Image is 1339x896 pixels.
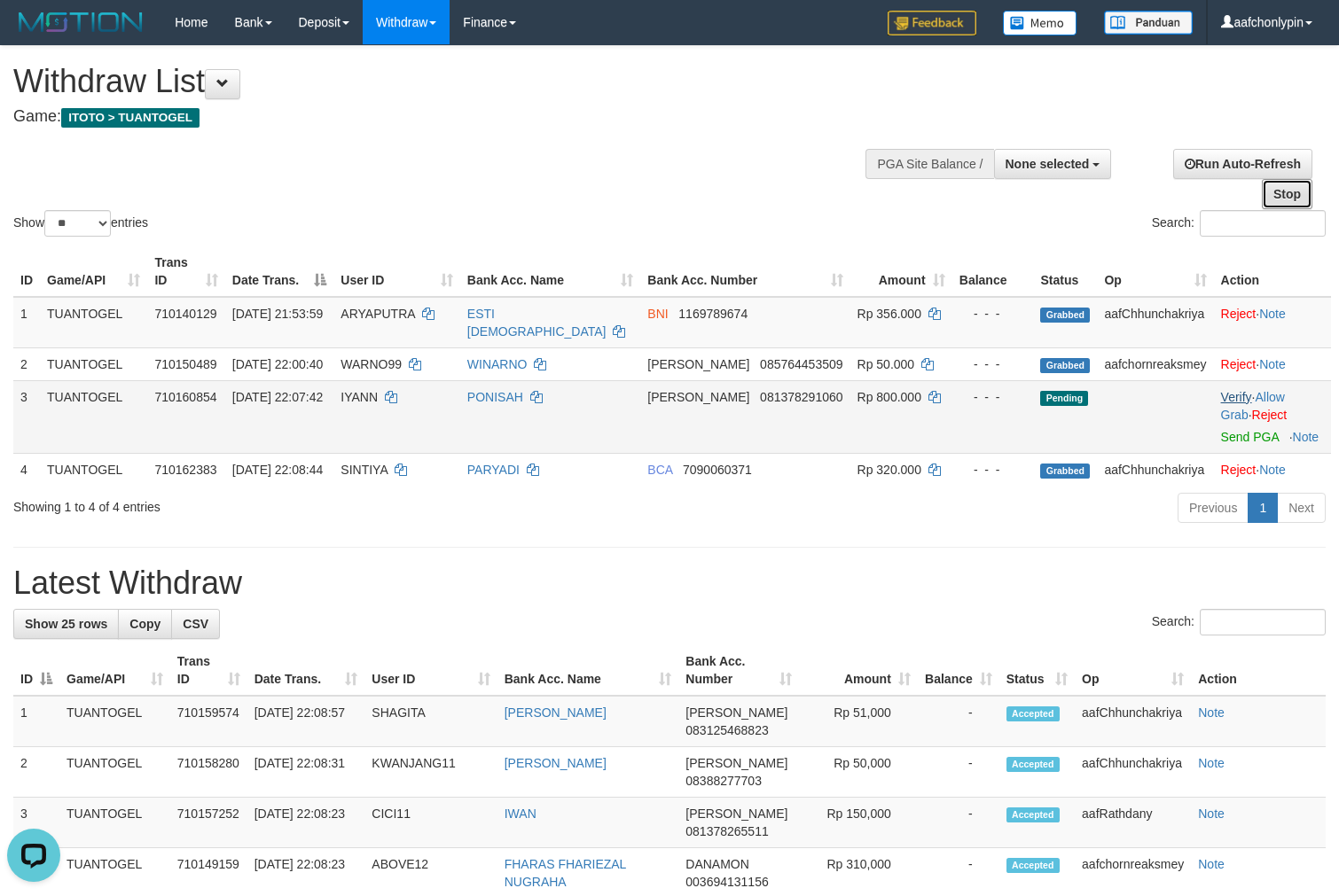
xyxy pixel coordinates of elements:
[59,696,170,747] td: TUANTOGEL
[1221,390,1252,404] a: Verify
[640,246,850,297] th: Bank Acc. Number: activate to sort column ascending
[170,798,247,848] td: 710157252
[13,108,875,126] h4: Game:
[13,380,40,453] td: 3
[1040,358,1090,373] span: Grabbed
[1221,463,1257,477] a: Reject
[959,461,1027,479] div: - - -
[13,246,40,297] th: ID
[1214,453,1331,486] td: ·
[13,565,1326,601] h1: Latest Withdraw
[40,297,147,348] td: TUANTOGEL
[13,210,148,237] label: Show entries
[13,747,59,798] td: 2
[364,645,497,696] th: User ID: activate to sort column ascending
[959,355,1027,373] div: - - -
[40,246,147,297] th: Game/API: activate to sort column ascending
[1293,430,1319,444] a: Note
[857,307,921,321] span: Rp 356.000
[1104,11,1193,35] img: panduan.png
[1221,390,1285,422] a: Allow Grab
[467,357,528,371] a: WINARNO
[247,645,365,696] th: Date Trans.: activate to sort column ascending
[1214,297,1331,348] td: ·
[341,390,378,404] span: IYANN
[1075,747,1191,798] td: aafChhunchakriya
[364,747,497,798] td: KWANJANG11
[232,390,323,404] span: [DATE] 22:07:42
[505,756,607,770] a: [PERSON_NAME]
[799,747,918,798] td: Rp 50,000
[1221,390,1285,422] span: ·
[497,645,679,696] th: Bank Acc. Name: activate to sort column ascending
[1075,645,1191,696] th: Op: activate to sort column ascending
[865,149,993,179] div: PGA Site Balance /
[1097,347,1213,380] td: aafchornreaksmey
[685,756,787,770] span: [PERSON_NAME]
[40,347,147,380] td: TUANTOGEL
[1097,297,1213,348] td: aafChhunchakriya
[685,806,787,821] span: [PERSON_NAME]
[118,609,172,639] a: Copy
[61,108,200,128] span: ITOTO > TUANTOGEL
[685,705,787,720] span: [PERSON_NAME]
[1221,430,1279,444] a: Send PGA
[170,696,247,747] td: 710159574
[59,798,170,848] td: TUANTOGEL
[1262,179,1312,209] a: Stop
[154,307,216,321] span: 710140129
[683,463,752,477] span: Copy 7090060371 to clipboard
[1178,493,1249,523] a: Previous
[994,149,1112,179] button: None selected
[1173,149,1312,179] a: Run Auto-Refresh
[918,645,999,696] th: Balance: activate to sort column ascending
[247,696,365,747] td: [DATE] 22:08:57
[129,617,161,631] span: Copy
[1198,806,1225,821] a: Note
[760,390,842,404] span: Copy 081378291060 to clipboard
[467,307,607,339] a: ESTI [DEMOGRAPHIC_DATA]
[1277,493,1326,523] a: Next
[647,307,668,321] span: BNI
[857,463,921,477] span: Rp 320.000
[44,210,111,237] select: Showentries
[7,7,60,60] button: Open LiveChat chat widget
[232,463,323,477] span: [DATE] 22:08:44
[760,357,842,371] span: Copy 085764453509 to clipboard
[13,645,59,696] th: ID: activate to sort column descending
[1252,408,1288,422] a: Reject
[850,246,952,297] th: Amount: activate to sort column ascending
[999,645,1075,696] th: Status: activate to sort column ascending
[1259,463,1286,477] a: Note
[1006,157,1090,171] span: None selected
[799,696,918,747] td: Rp 51,000
[1259,357,1286,371] a: Note
[1003,11,1077,35] img: Button%20Memo.svg
[1040,308,1090,323] span: Grabbed
[247,798,365,848] td: [DATE] 22:08:23
[1214,380,1331,453] td: · ·
[1006,757,1060,772] span: Accepted
[1006,858,1060,873] span: Accepted
[13,9,148,35] img: MOTION_logo.png
[685,875,768,889] span: Copy 003694131156 to clipboard
[685,857,749,871] span: DANAMON
[1200,210,1326,237] input: Search:
[13,297,40,348] td: 1
[685,723,768,737] span: Copy 083125468823 to clipboard
[59,747,170,798] td: TUANTOGEL
[1152,609,1326,635] label: Search:
[918,747,999,798] td: -
[647,357,749,371] span: [PERSON_NAME]
[364,798,497,848] td: CICI11
[1200,609,1326,635] input: Search:
[1075,696,1191,747] td: aafChhunchakriya
[13,798,59,848] td: 3
[1198,857,1225,871] a: Note
[685,774,762,788] span: Copy 08388277703 to clipboard
[1191,645,1326,696] th: Action
[918,696,999,747] td: -
[1097,246,1213,297] th: Op: activate to sort column ascending
[13,453,40,486] td: 4
[1006,706,1060,721] span: Accepted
